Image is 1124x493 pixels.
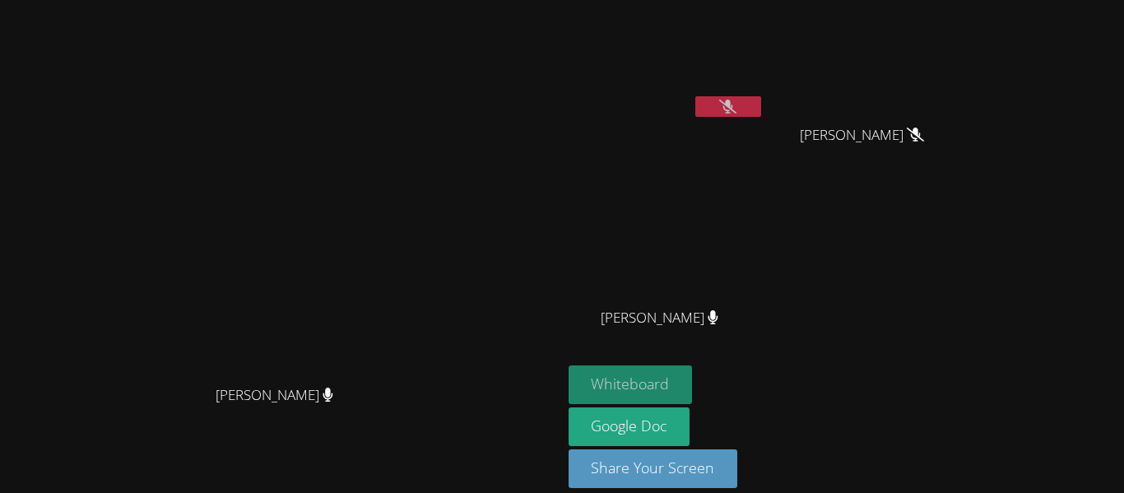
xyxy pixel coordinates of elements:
button: Share Your Screen [569,449,738,488]
button: Whiteboard [569,365,693,404]
span: [PERSON_NAME] [800,123,924,147]
span: [PERSON_NAME] [216,384,333,407]
a: Google Doc [569,407,690,446]
span: [PERSON_NAME] [601,306,718,330]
